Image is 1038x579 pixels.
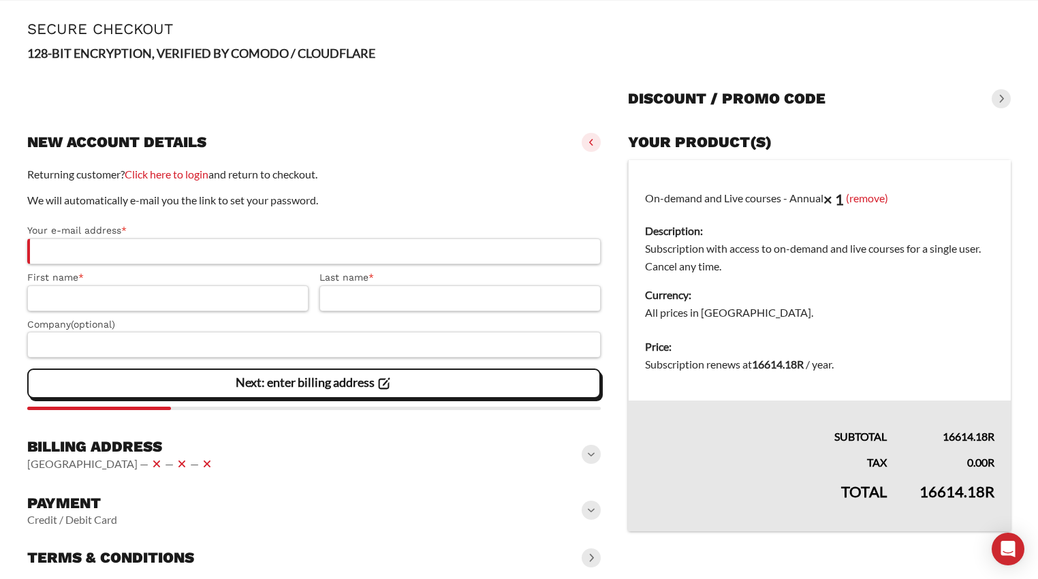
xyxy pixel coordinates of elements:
th: Tax [629,445,903,471]
dd: All prices in [GEOGRAPHIC_DATA]. [645,304,994,322]
label: Last name [319,270,601,285]
span: R [985,482,994,501]
bdi: 0.00 [967,456,994,469]
p: We will automatically e-mail you the link to set your password. [27,191,601,209]
vaadin-horizontal-layout: [GEOGRAPHIC_DATA] — — — [27,456,215,472]
h3: Terms & conditions [27,548,194,567]
a: Click here to login [125,168,208,181]
dt: Price: [645,338,994,356]
div: Open Intercom Messenger [992,533,1024,565]
dd: Subscription with access to on-demand and live courses for a single user. Cancel any time. [645,240,994,275]
span: / year [806,358,832,371]
h1: Secure Checkout [27,20,1011,37]
strong: 128-BIT ENCRYPTION, VERIFIED BY COMODO / CLOUDFLARE [27,46,375,61]
th: Subtotal [629,401,903,445]
bdi: 16614.18 [919,482,994,501]
bdi: 16614.18 [943,430,994,443]
span: R [797,358,804,371]
bdi: 16614.18 [752,358,804,371]
vaadin-horizontal-layout: Credit / Debit Card [27,513,117,527]
strong: × 1 [823,190,844,208]
span: R [988,456,994,469]
span: R [988,430,994,443]
a: (remove) [846,191,888,204]
h3: Discount / promo code [628,89,825,108]
vaadin-button: Next: enter billing address [27,369,601,398]
span: (optional) [71,319,115,330]
p: Returning customer? and return to checkout. [27,166,601,183]
label: First name [27,270,309,285]
label: Your e-mail address [27,223,601,238]
label: Company [27,317,601,332]
dt: Description: [645,222,994,240]
h3: Billing address [27,437,215,456]
th: Total [629,471,903,531]
dt: Currency: [645,286,994,304]
span: Subscription renews at . [645,358,834,371]
h3: Payment [27,494,117,513]
td: On-demand and Live courses - Annual [629,160,1011,330]
h3: New account details [27,133,206,152]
